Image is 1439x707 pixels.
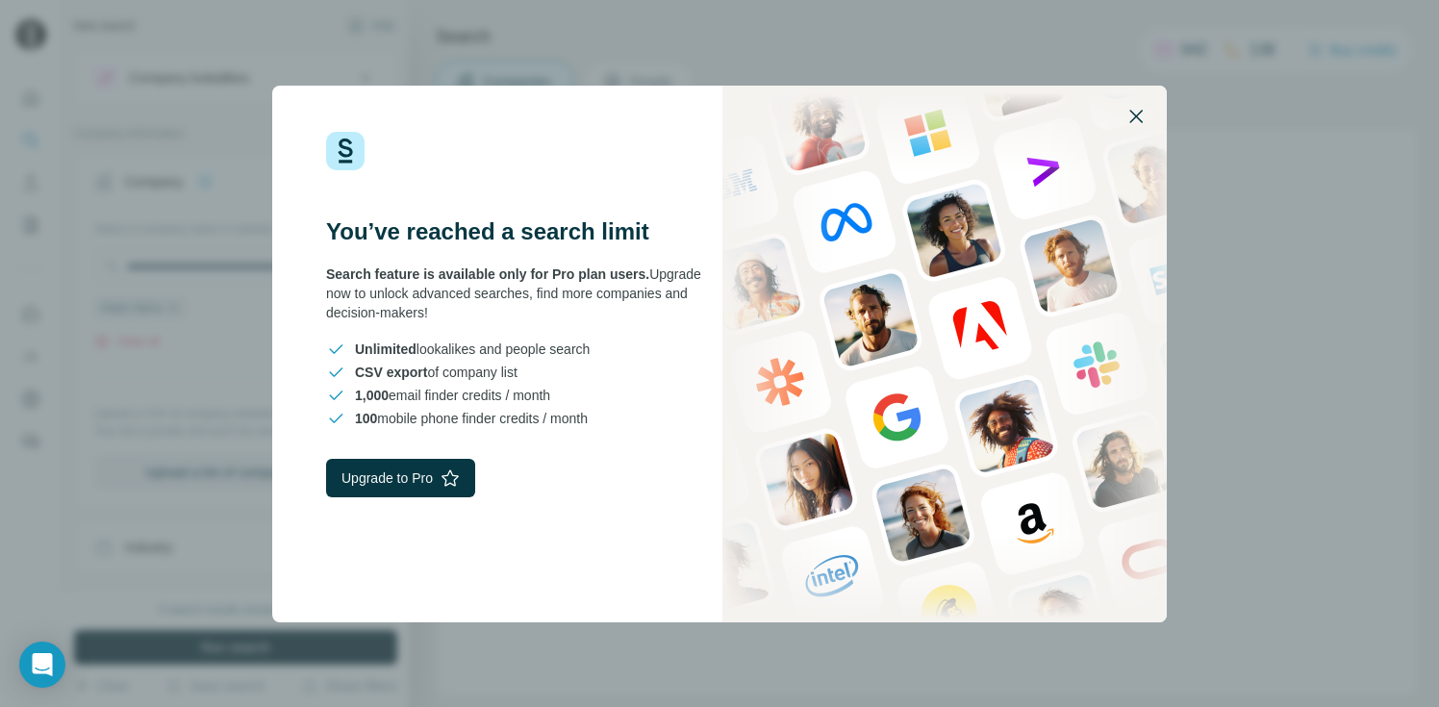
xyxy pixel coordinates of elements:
[355,340,590,359] span: lookalikes and people search
[326,459,475,497] button: Upgrade to Pro
[355,388,389,403] span: 1,000
[326,132,365,170] img: Surfe Logo
[355,386,550,405] span: email finder credits / month
[19,642,65,688] div: Open Intercom Messenger
[326,265,719,322] div: Upgrade now to unlock advanced searches, find more companies and decision-makers!
[355,365,427,380] span: CSV export
[355,363,518,382] span: of company list
[355,411,377,426] span: 100
[326,216,719,247] h3: You’ve reached a search limit
[355,409,588,428] span: mobile phone finder credits / month
[722,86,1167,622] img: Surfe Stock Photo - showing people and technologies
[355,341,417,357] span: Unlimited
[326,266,649,282] span: Search feature is available only for Pro plan users.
